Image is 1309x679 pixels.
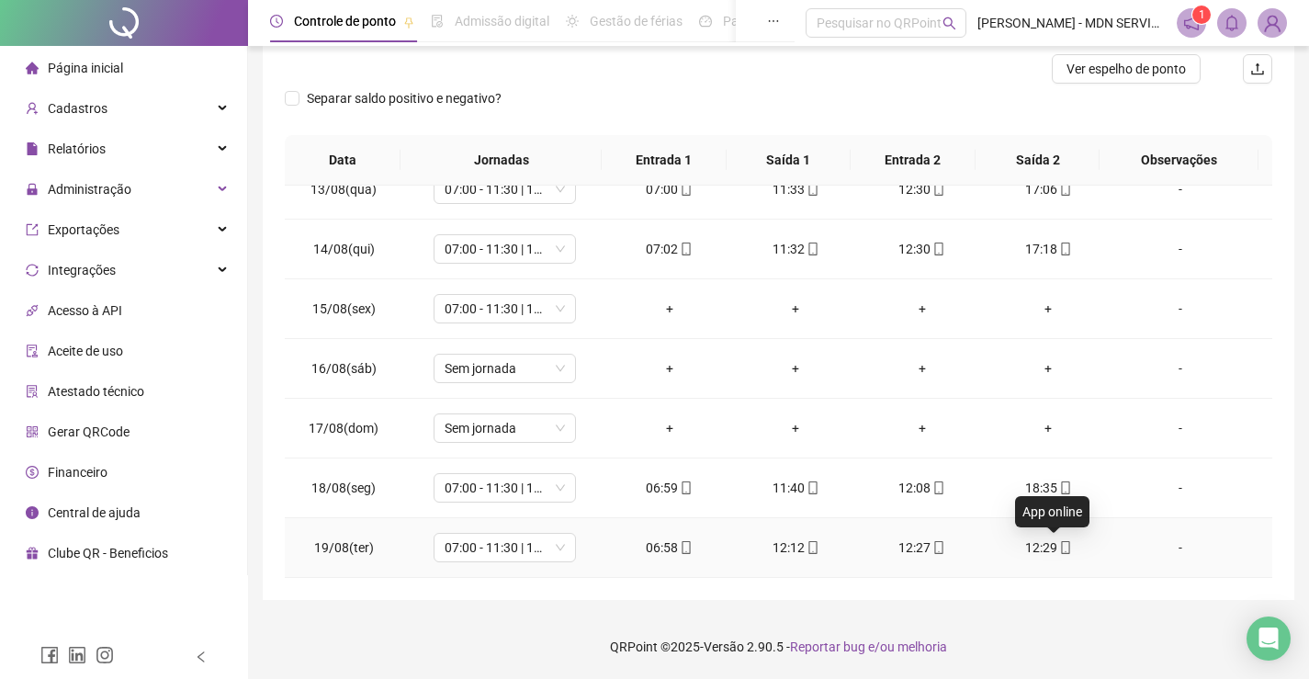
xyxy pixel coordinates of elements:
[248,615,1309,679] footer: QRPoint © 2025 - 2.90.5 -
[1126,478,1235,498] div: -
[621,418,718,438] div: +
[590,14,683,28] span: Gestão de férias
[1224,15,1240,31] span: bell
[621,179,718,199] div: 07:00
[874,478,971,498] div: 12:08
[26,466,39,479] span: dollar
[26,102,39,115] span: user-add
[602,135,727,186] th: Entrada 1
[26,62,39,74] span: home
[314,540,374,555] span: 19/08(ter)
[48,182,131,197] span: Administração
[1000,179,1098,199] div: 17:06
[403,17,414,28] span: pushpin
[26,223,39,236] span: export
[1126,418,1235,438] div: -
[401,135,601,186] th: Jornadas
[48,222,119,237] span: Exportações
[621,299,718,319] div: +
[931,243,945,255] span: mobile
[26,183,39,196] span: lock
[445,175,565,203] span: 07:00 - 11:30 | 12:30 - 17:00
[1126,538,1235,558] div: -
[621,478,718,498] div: 06:59
[309,421,378,436] span: 17/08(dom)
[942,17,956,30] span: search
[727,135,852,186] th: Saída 1
[26,385,39,398] span: solution
[26,345,39,357] span: audit
[1000,358,1098,379] div: +
[48,141,106,156] span: Relatórios
[445,414,565,442] span: Sem jornada
[1192,6,1211,24] sup: 1
[431,15,444,28] span: file-done
[1057,183,1072,196] span: mobile
[311,361,377,376] span: 16/08(sáb)
[874,179,971,199] div: 12:30
[851,135,976,186] th: Entrada 2
[1126,299,1235,319] div: -
[445,474,565,502] span: 07:00 - 11:30 | 12:30 - 17:00
[1057,541,1072,554] span: mobile
[26,547,39,560] span: gift
[747,478,844,498] div: 11:40
[805,541,819,554] span: mobile
[747,299,844,319] div: +
[48,424,130,439] span: Gerar QRCode
[931,183,945,196] span: mobile
[1000,418,1098,438] div: +
[874,358,971,379] div: +
[1057,243,1072,255] span: mobile
[704,639,744,654] span: Versão
[976,135,1100,186] th: Saída 2
[699,15,712,28] span: dashboard
[48,505,141,520] span: Central de ajuda
[270,15,283,28] span: clock-circle
[1066,59,1186,79] span: Ver espelho de ponto
[678,481,693,494] span: mobile
[299,88,509,108] span: Separar saldo positivo e negativo?
[790,639,947,654] span: Reportar bug e/ou melhoria
[977,13,1166,33] span: [PERSON_NAME] - MDN SERVICE ELETROMECANICA EIRELI ME
[1126,358,1235,379] div: -
[68,646,86,664] span: linkedin
[874,299,971,319] div: +
[805,481,819,494] span: mobile
[445,355,565,382] span: Sem jornada
[805,183,819,196] span: mobile
[678,541,693,554] span: mobile
[26,304,39,317] span: api
[747,179,844,199] div: 11:33
[445,534,565,561] span: 07:00 - 11:30 | 12:30 - 17:00
[445,295,565,323] span: 07:00 - 11:30 | 12:30 - 16:00
[1000,538,1098,558] div: 12:29
[445,235,565,263] span: 07:00 - 11:30 | 12:30 - 17:00
[931,481,945,494] span: mobile
[1199,8,1205,21] span: 1
[747,239,844,259] div: 11:32
[1100,135,1258,186] th: Observações
[312,301,376,316] span: 15/08(sex)
[805,243,819,255] span: mobile
[1126,239,1235,259] div: -
[311,481,376,495] span: 18/08(seg)
[747,358,844,379] div: +
[1247,617,1291,661] div: Open Intercom Messenger
[1183,15,1200,31] span: notification
[48,101,107,116] span: Cadastros
[1114,150,1243,170] span: Observações
[48,61,123,75] span: Página inicial
[26,506,39,519] span: info-circle
[26,425,39,438] span: qrcode
[1000,239,1098,259] div: 17:18
[1015,496,1089,527] div: App online
[723,14,795,28] span: Painel do DP
[566,15,579,28] span: sun
[455,14,549,28] span: Admissão digital
[747,538,844,558] div: 12:12
[678,183,693,196] span: mobile
[48,303,122,318] span: Acesso à API
[48,384,144,399] span: Atestado técnico
[1126,179,1235,199] div: -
